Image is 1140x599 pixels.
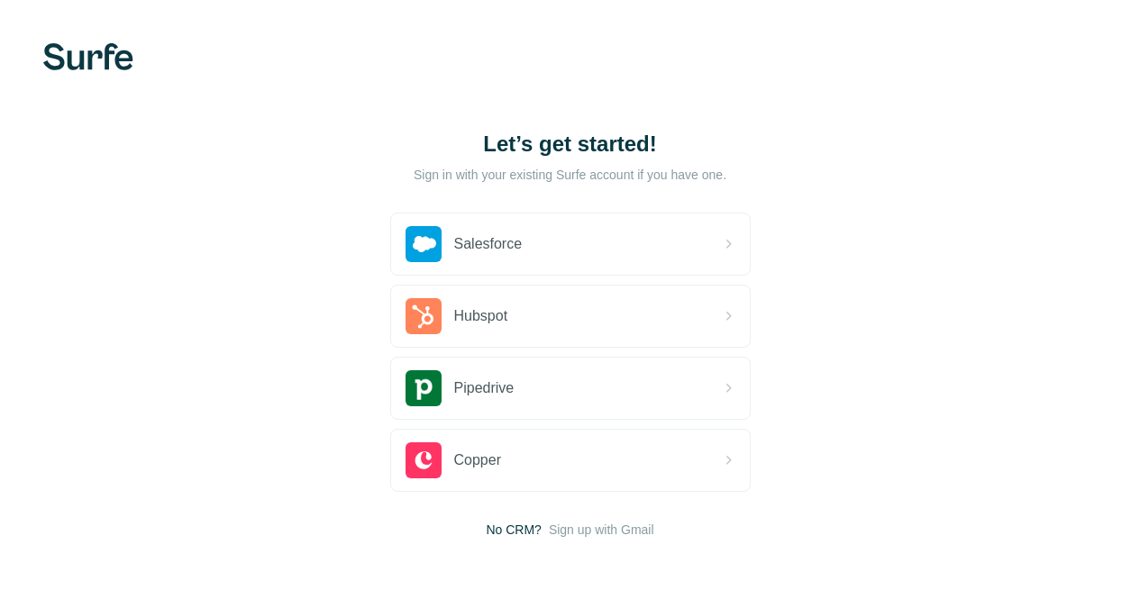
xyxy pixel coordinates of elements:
[406,226,442,262] img: salesforce's logo
[454,305,508,327] span: Hubspot
[406,370,442,406] img: pipedrive's logo
[454,449,501,471] span: Copper
[454,233,523,255] span: Salesforce
[454,377,515,399] span: Pipedrive
[390,130,751,159] h1: Let’s get started!
[486,521,541,539] span: No CRM?
[549,521,654,539] button: Sign up with Gmail
[414,166,726,184] p: Sign in with your existing Surfe account if you have one.
[406,298,442,334] img: hubspot's logo
[43,43,133,70] img: Surfe's logo
[406,442,442,478] img: copper's logo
